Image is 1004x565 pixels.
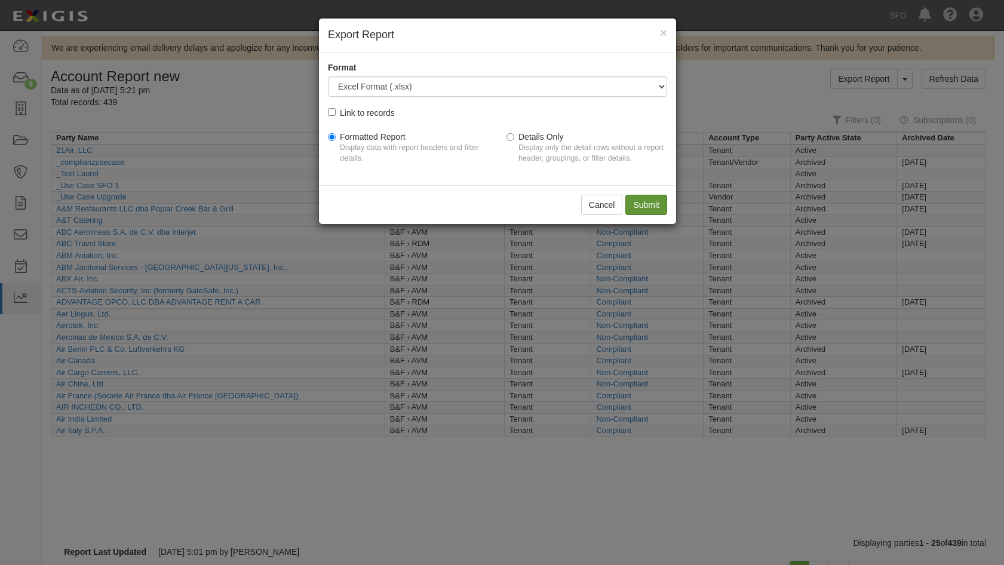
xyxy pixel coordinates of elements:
[660,26,667,39] span: ×
[328,133,336,141] input: Formatted ReportDisplay data with report headers and filter details.
[506,133,514,141] input: Details OnlyDisplay only the detail rows without a report header, groupings, or filter details.
[660,26,667,39] button: Close
[328,131,489,170] label: Formatted Report
[340,106,395,119] div: Link to records
[581,195,623,215] button: Cancel
[625,195,667,215] input: Submit
[328,108,336,116] input: Link to records
[328,62,356,73] label: Format
[518,143,667,164] p: Display only the detail rows without a report header, groupings, or filter details.
[340,143,489,164] p: Display data with report headers and filter details.
[506,131,667,170] label: Details Only
[328,27,667,43] h4: Export Report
